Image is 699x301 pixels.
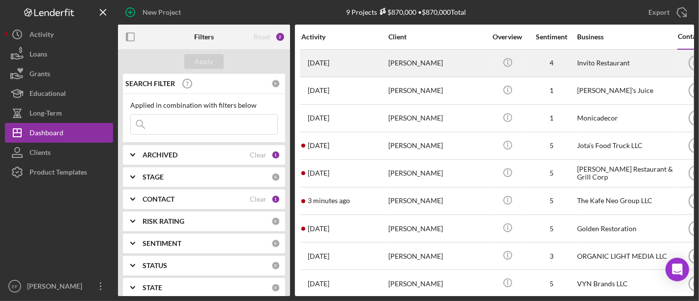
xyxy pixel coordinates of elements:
[527,59,576,67] div: 4
[388,33,487,41] div: Client
[577,188,675,214] div: The Kafe Neo Group LLC
[308,169,329,177] time: 2025-09-03 01:50
[577,50,675,76] div: Invito Restaurant
[143,217,184,225] b: RISK RATING
[143,2,181,22] div: New Project
[275,32,285,42] div: 2
[388,78,487,104] div: [PERSON_NAME]
[377,8,416,16] div: $870,000
[5,25,113,44] button: Activity
[527,252,576,260] div: 3
[388,271,487,297] div: [PERSON_NAME]
[130,101,278,109] div: Applied in combination with filters below
[29,162,87,184] div: Product Templates
[184,54,224,69] button: Apply
[388,215,487,241] div: [PERSON_NAME]
[308,142,329,150] time: 2025-08-27 03:10
[143,173,164,181] b: STAGE
[194,33,214,41] b: Filters
[388,133,487,159] div: [PERSON_NAME]
[271,195,280,204] div: 1
[577,243,675,269] div: ORGANIC LIGHT MEDIA LLC
[29,143,51,165] div: Clients
[271,261,280,270] div: 0
[143,262,167,270] b: STATUS
[639,2,694,22] button: Export
[388,160,487,186] div: [PERSON_NAME]
[5,276,113,296] button: EF[PERSON_NAME]
[527,33,576,41] div: Sentiment
[308,59,329,67] time: 2025-05-05 16:46
[527,225,576,233] div: 5
[143,195,175,203] b: CONTACT
[577,160,675,186] div: [PERSON_NAME] Restaurant & Grill Corp
[301,33,387,41] div: Activity
[5,44,113,64] button: Loans
[118,2,191,22] button: New Project
[143,284,162,292] b: STATE
[648,2,670,22] div: Export
[29,84,66,106] div: Educational
[29,25,54,47] div: Activity
[577,105,675,131] div: Monicadecor
[5,123,113,143] button: Dashboard
[308,114,329,122] time: 2025-04-04 15:02
[666,258,689,281] div: Open Intercom Messenger
[388,50,487,76] div: [PERSON_NAME]
[5,162,113,182] button: Product Templates
[577,33,675,41] div: Business
[527,197,576,205] div: 5
[308,280,329,288] time: 2025-08-16 21:03
[12,284,18,289] text: EF
[346,8,466,16] div: 9 Projects • $870,000 Total
[271,79,280,88] div: 0
[5,103,113,123] button: Long-Term
[271,150,280,159] div: 1
[254,33,270,41] div: Reset
[271,173,280,181] div: 0
[489,33,526,41] div: Overview
[5,84,113,103] button: Educational
[388,105,487,131] div: [PERSON_NAME]
[527,114,576,122] div: 1
[577,133,675,159] div: Jota's Food Truck LLC
[308,87,329,94] time: 2025-05-15 23:01
[271,283,280,292] div: 0
[271,217,280,226] div: 0
[195,54,213,69] div: Apply
[25,276,88,299] div: [PERSON_NAME]
[29,123,63,145] div: Dashboard
[29,44,47,66] div: Loans
[577,78,675,104] div: [PERSON_NAME]'s Juice
[308,252,329,260] time: 2025-05-01 14:19
[577,215,675,241] div: Golden Restoration
[577,271,675,297] div: VYN Brands LLC
[308,225,329,233] time: 2025-08-30 02:01
[388,188,487,214] div: [PERSON_NAME]
[527,87,576,94] div: 1
[143,240,181,247] b: SENTIMENT
[527,280,576,288] div: 5
[143,151,177,159] b: ARCHIVED
[271,239,280,248] div: 0
[5,64,113,84] button: Grants
[527,169,576,177] div: 5
[308,197,350,205] time: 2025-09-08 20:49
[29,103,62,125] div: Long-Term
[388,243,487,269] div: [PERSON_NAME]
[527,142,576,150] div: 5
[5,143,113,162] button: Clients
[250,195,266,203] div: Clear
[250,151,266,159] div: Clear
[29,64,50,86] div: Grants
[125,80,175,88] b: SEARCH FILTER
